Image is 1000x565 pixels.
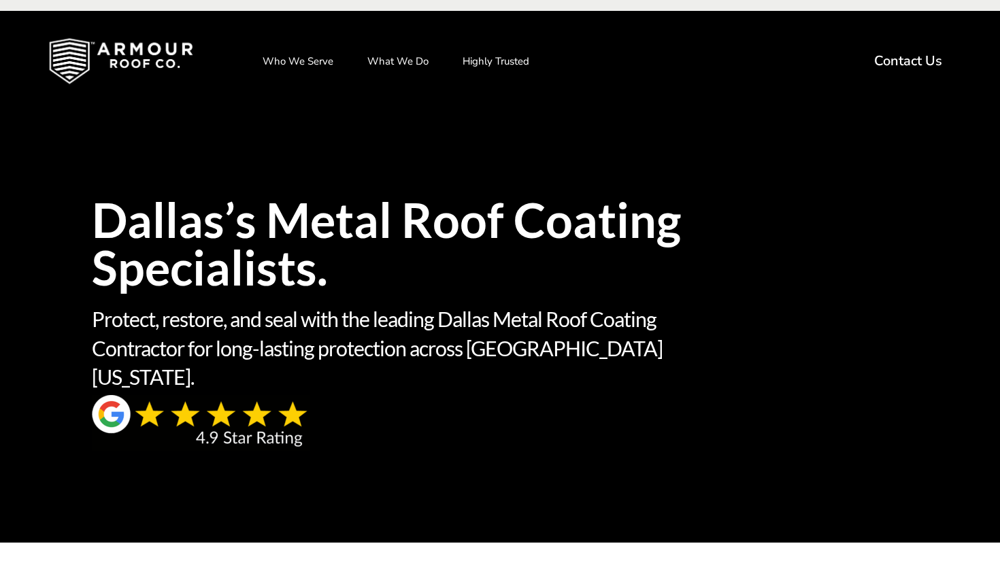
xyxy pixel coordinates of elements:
[874,54,942,68] span: Contact Us
[27,27,215,95] img: Industrial and Commercial Roofing Company | Armour Roof Co.
[857,37,959,85] a: Contact Us
[249,44,347,78] a: Who We Serve
[92,305,697,392] span: Protect, restore, and seal with the leading Dallas Metal Roof Coating Contractor for long-lasting...
[354,44,442,78] a: What We Do
[449,44,543,78] a: Highly Trusted
[92,196,697,291] span: Dallas’s Metal Roof Coating Specialists.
